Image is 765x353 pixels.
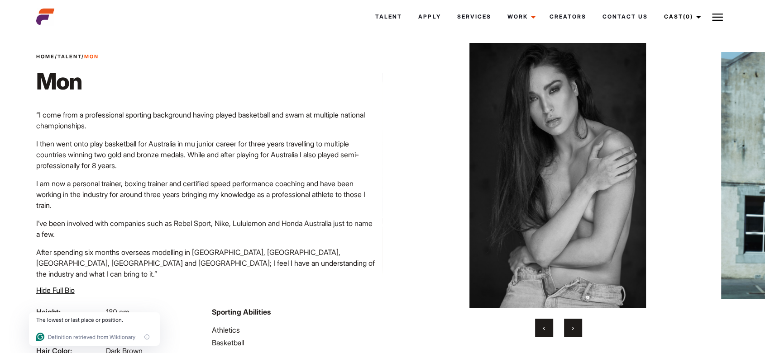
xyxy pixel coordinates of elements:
h1: Mon [36,68,99,95]
img: Burger icon [712,12,723,23]
span: Next [572,323,574,332]
a: Creators [541,5,594,29]
strong: Sporting Abilities [212,307,271,316]
a: Work [499,5,541,29]
p: “I come from a professional sporting background having played basketball and swam at multiple nat... [36,109,377,131]
span: Height: [36,306,104,317]
span: (0) [683,13,693,20]
li: Basketball [212,337,377,348]
p: After spending six months overseas modelling in [GEOGRAPHIC_DATA], [GEOGRAPHIC_DATA], [GEOGRAPHIC... [36,247,377,279]
button: Hide Full Bio [36,285,75,296]
img: cropped-aefm-brand-fav-22-square.png [36,8,54,26]
li: Athletics [212,325,377,335]
p: I’ve been involved with companies such as Rebel Sport, Nike, Lululemon and Honda Australia just t... [36,218,377,240]
p: I then went onto play basketball for Australia in mu junior career for three years travelling to ... [36,138,377,171]
img: Montana during sassy black-and-white photo shoot in studio [404,43,712,308]
a: Talent [367,5,410,29]
a: Apply [410,5,449,29]
a: Services [449,5,499,29]
a: Home [36,53,55,60]
a: Talent [57,53,81,60]
p: I am now a personal trainer, boxing trainer and certified speed performance coaching and have bee... [36,178,377,211]
a: Contact Us [594,5,655,29]
span: Previous [543,323,545,332]
span: 180 cm [106,307,129,316]
strong: Mon [84,53,99,60]
span: / / [36,53,99,61]
a: Cast(0) [655,5,706,29]
span: Hide Full Bio [36,286,75,295]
